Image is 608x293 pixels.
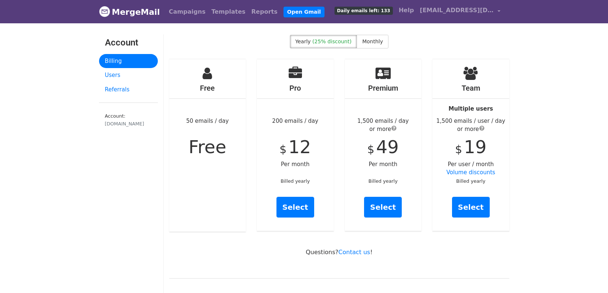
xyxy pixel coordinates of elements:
[169,59,246,232] div: 50 emails / day
[295,38,311,44] span: Yearly
[456,178,485,184] small: Billed yearly
[99,4,160,20] a: MergeMail
[420,6,494,15] span: [EMAIL_ADDRESS][DOMAIN_NAME]
[99,82,158,97] a: Referrals
[417,3,503,20] a: [EMAIL_ADDRESS][DOMAIN_NAME]
[188,137,226,157] span: Free
[364,197,402,218] a: Select
[345,84,422,92] h4: Premium
[283,7,325,17] a: Open Gmail
[368,178,398,184] small: Billed yearly
[312,38,351,44] span: (25% discount)
[248,4,281,19] a: Reports
[464,137,486,157] span: 19
[288,137,311,157] span: 12
[105,37,152,48] h3: Account
[396,3,417,18] a: Help
[257,84,334,92] h4: Pro
[455,143,462,156] span: $
[345,59,422,231] div: Per month
[105,120,152,127] div: [DOMAIN_NAME]
[99,54,158,68] a: Billing
[332,3,396,18] a: Daily emails left: 133
[105,113,152,127] small: Account:
[281,178,310,184] small: Billed yearly
[208,4,248,19] a: Templates
[362,38,383,44] span: Monthly
[99,6,110,17] img: MergeMail logo
[339,249,370,256] a: Contact us
[432,84,509,92] h4: Team
[376,137,399,157] span: 49
[446,169,495,176] a: Volume discounts
[99,68,158,82] a: Users
[345,117,422,134] div: 1,500 emails / day or more
[432,117,509,134] div: 1,500 emails / user / day or more
[276,197,314,218] a: Select
[367,143,374,156] span: $
[432,59,509,231] div: Per user / month
[166,4,208,19] a: Campaigns
[169,84,246,92] h4: Free
[334,7,393,15] span: Daily emails left: 133
[257,59,334,231] div: 200 emails / day Per month
[449,105,493,112] strong: Multiple users
[169,248,509,256] p: Questions? !
[452,197,490,218] a: Select
[279,143,286,156] span: $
